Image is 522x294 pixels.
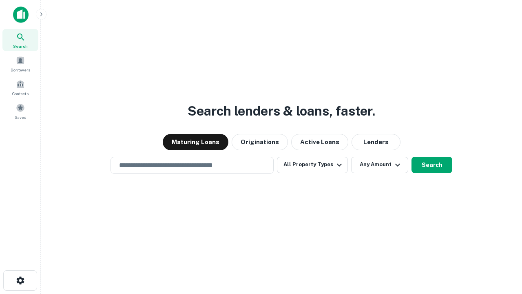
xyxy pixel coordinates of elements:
[2,29,38,51] a: Search
[188,101,375,121] h3: Search lenders & loans, faster.
[2,100,38,122] a: Saved
[2,53,38,75] a: Borrowers
[11,67,30,73] span: Borrowers
[351,157,408,173] button: Any Amount
[13,7,29,23] img: capitalize-icon.png
[411,157,452,173] button: Search
[163,134,228,150] button: Maturing Loans
[352,134,400,150] button: Lenders
[2,76,38,98] a: Contacts
[232,134,288,150] button: Originations
[15,114,27,120] span: Saved
[291,134,348,150] button: Active Loans
[277,157,348,173] button: All Property Types
[481,229,522,268] iframe: Chat Widget
[12,90,29,97] span: Contacts
[13,43,28,49] span: Search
